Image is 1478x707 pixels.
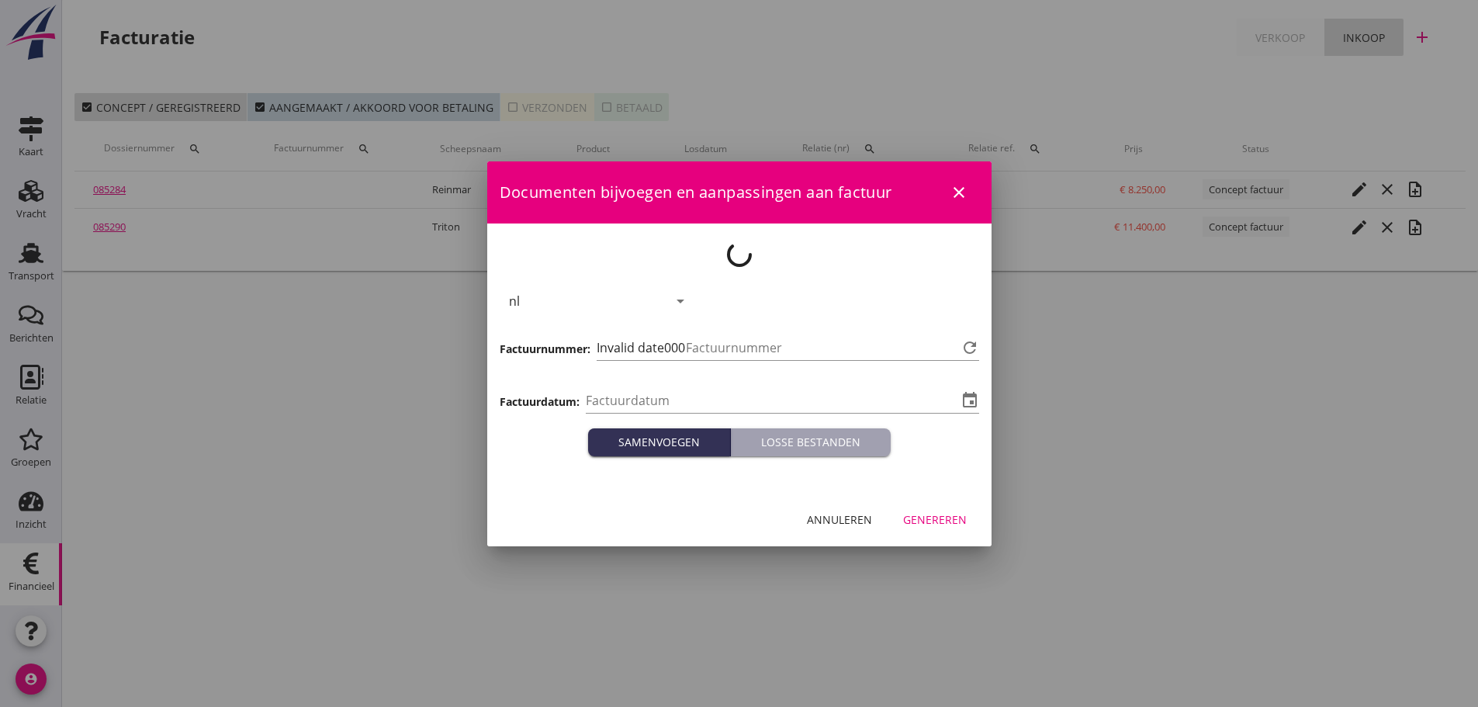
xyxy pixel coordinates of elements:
[903,511,967,528] div: Genereren
[794,506,884,534] button: Annuleren
[671,292,690,310] i: arrow_drop_down
[594,434,724,450] div: Samenvoegen
[509,294,520,308] div: nl
[588,428,731,456] button: Samenvoegen
[891,506,979,534] button: Genereren
[961,338,979,357] i: refresh
[950,183,968,202] i: close
[597,338,685,358] span: Invalid date000
[487,161,992,224] div: Documenten bijvoegen en aanpassingen aan factuur
[586,388,957,413] input: Factuurdatum
[686,335,957,360] input: Factuurnummer
[500,341,590,357] h3: Factuurnummer:
[807,511,872,528] div: Annuleren
[500,393,580,410] h3: Factuurdatum:
[737,434,884,450] div: Losse bestanden
[731,428,891,456] button: Losse bestanden
[961,391,979,410] i: event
